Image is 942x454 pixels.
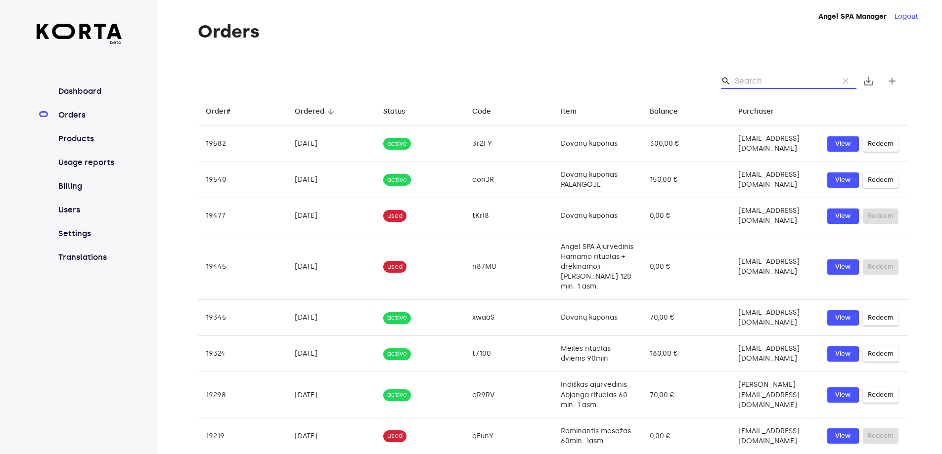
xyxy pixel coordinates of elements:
div: Purchaser [738,106,774,118]
span: View [832,210,854,222]
td: 0,00 € [642,198,731,234]
td: 0,00 € [642,234,731,300]
span: Search [721,76,731,86]
span: Order# [206,106,243,118]
a: Settings [56,228,122,240]
td: [DATE] [287,162,376,198]
span: used [383,262,406,272]
td: 19582 [198,126,287,162]
td: [DATE] [287,234,376,300]
td: conJR [464,162,553,198]
button: View [827,310,859,326]
strong: Angel SPA Manager [818,12,887,21]
h1: Orders [198,22,908,41]
a: View [827,136,859,152]
span: Redeem [868,389,894,401]
span: View [832,138,854,150]
a: Dashboard [56,85,122,97]
td: [EMAIL_ADDRESS][DOMAIN_NAME] [730,418,819,454]
div: Order# [206,106,230,118]
input: Search [735,73,831,89]
button: View [827,346,859,362]
span: save_alt [862,75,874,87]
span: Redeem [868,348,894,360]
td: Dovanų kuponas PALANGOJE [553,162,642,198]
td: 19324 [198,336,287,372]
span: used [383,431,406,441]
td: oR9RV [464,372,553,418]
span: Status [383,106,418,118]
img: Korta [37,24,122,39]
button: View [827,259,859,275]
button: Redeem [863,346,898,362]
span: add [886,75,898,87]
div: Status [383,106,405,118]
td: [EMAIL_ADDRESS][DOMAIN_NAME] [730,126,819,162]
a: Billing [56,180,122,192]
span: active [383,139,411,149]
td: [DATE] [287,372,376,418]
span: used [383,211,406,221]
td: Dovanų kuponas [553,198,642,234]
td: [EMAIL_ADDRESS][DOMAIN_NAME] [730,198,819,234]
td: 150,00 € [642,162,731,198]
button: View [827,387,859,403]
span: View [832,312,854,324]
a: beta [37,24,122,46]
span: active [383,313,411,323]
td: 19219 [198,418,287,454]
td: 0,00 € [642,418,731,454]
span: Code [472,106,504,118]
button: View [827,208,859,224]
td: 180,00 € [642,336,731,372]
td: Indiškas ajurvedinis Abjanga ritualas 60 min. 1 asm. [553,372,642,418]
td: 19477 [198,198,287,234]
span: active [383,390,411,400]
span: View [832,174,854,186]
span: Item [561,106,589,118]
div: Code [472,106,491,118]
span: View [832,389,854,401]
td: Dovanų kuponas [553,300,642,336]
div: Item [561,106,577,118]
td: xwaaS [464,300,553,336]
td: 300,00 € [642,126,731,162]
td: Angel SPA Ajurvedinis Hamamo ritualas + drėkinamoji [PERSON_NAME] 120 min. 1 asm. [553,234,642,300]
div: Ordered [295,106,324,118]
span: active [383,175,411,185]
td: [EMAIL_ADDRESS][DOMAIN_NAME] [730,300,819,336]
button: View [827,428,859,444]
button: Redeem [863,387,898,403]
a: Translations [56,251,122,263]
td: 70,00 € [642,372,731,418]
td: 19345 [198,300,287,336]
td: [EMAIL_ADDRESS][DOMAIN_NAME] [730,234,819,300]
button: Redeem [863,172,898,188]
td: 70,00 € [642,300,731,336]
span: arrow_downward [326,107,335,116]
td: 19298 [198,372,287,418]
a: Orders [56,109,122,121]
td: [EMAIL_ADDRESS][DOMAIN_NAME] [730,336,819,372]
td: 19445 [198,234,287,300]
td: [DATE] [287,418,376,454]
td: n87MU [464,234,553,300]
td: [PERSON_NAME][EMAIL_ADDRESS][DOMAIN_NAME] [730,372,819,418]
td: [DATE] [287,336,376,372]
td: Meilės ritualas dviems 90min [553,336,642,372]
td: [DATE] [287,198,376,234]
span: Balance [650,106,691,118]
a: Usage reports [56,157,122,168]
span: View [832,430,854,442]
td: [DATE] [287,126,376,162]
span: View [832,261,854,273]
a: View [827,172,859,188]
span: Ordered [295,106,337,118]
span: Purchaser [738,106,787,118]
td: qEunY [464,418,553,454]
